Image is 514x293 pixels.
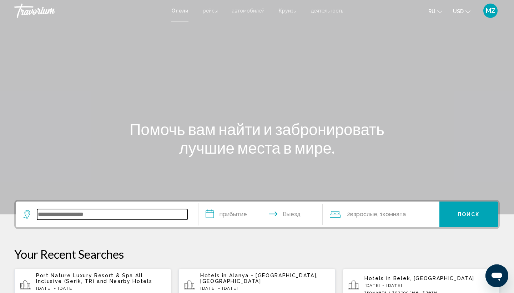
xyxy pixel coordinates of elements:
span: Port Nature Luxury Resort & Spa All Inclusive (Serik, TR) [36,273,143,284]
span: and Nearby Hotels [97,278,152,284]
a: автомобилей [232,8,264,14]
span: 2 [347,209,377,219]
h1: Помочь вам найти и забронировать лучшие места в мире. [123,120,391,157]
span: Hotels in [364,275,391,281]
span: Alanya - [GEOGRAPHIC_DATA], [GEOGRAPHIC_DATA] [200,273,318,284]
button: Поиск [439,202,498,227]
span: Belek, [GEOGRAPHIC_DATA] [393,275,474,281]
p: [DATE] - [DATE] [364,283,494,288]
span: MZ [486,7,495,14]
p: [DATE] - [DATE] [200,286,330,291]
span: Комната [383,211,406,218]
div: Search widget [16,202,498,227]
a: Отели [171,8,188,14]
p: Your Recent Searches [14,247,500,261]
iframe: Кнопка запуска окна обмена сообщениями [485,264,508,287]
span: USD [453,9,464,14]
span: Hotels in [200,273,227,278]
p: [DATE] - [DATE] [36,286,166,291]
button: Change currency [453,6,470,16]
a: деятельность [311,8,343,14]
span: Взрослые [350,211,377,218]
span: , 1 [377,209,406,219]
a: Travorium [14,4,164,18]
button: Check in and out dates [198,202,323,227]
span: ru [428,9,435,14]
button: Change language [428,6,442,16]
a: рейсы [203,8,218,14]
a: Круизы [279,8,297,14]
button: User Menu [481,3,500,18]
span: Поиск [458,212,480,218]
button: Travelers: 2 adults, 0 children [323,202,440,227]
